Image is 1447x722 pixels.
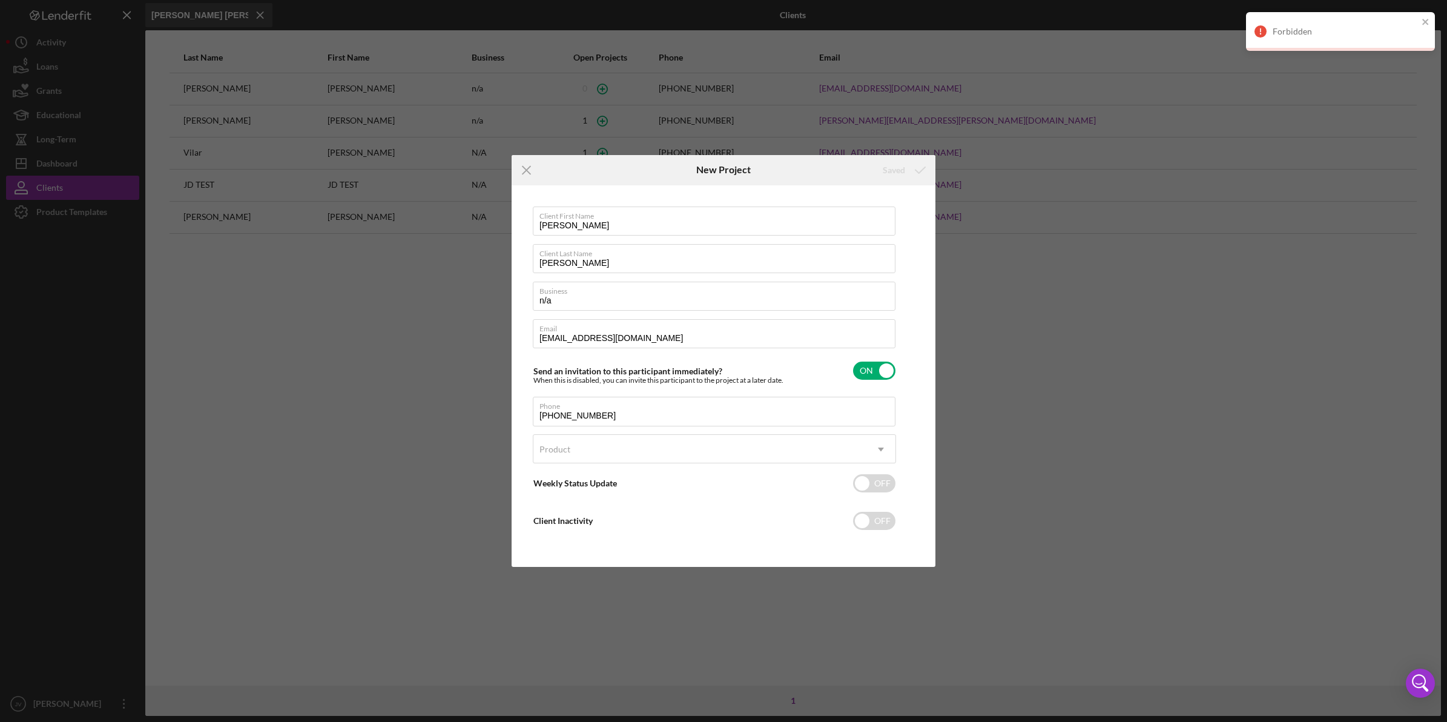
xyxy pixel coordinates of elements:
[1422,17,1430,28] button: close
[871,158,935,182] button: Saved
[539,397,895,411] label: Phone
[539,445,570,454] div: Product
[539,245,895,258] label: Client Last Name
[533,515,593,526] label: Client Inactivity
[539,207,895,220] label: Client First Name
[539,282,895,296] label: Business
[539,320,895,333] label: Email
[533,376,783,385] div: When this is disabled, you can invite this participant to the project at a later date.
[1273,27,1418,36] div: Forbidden
[533,366,722,376] label: Send an invitation to this participant immediately?
[533,478,617,488] label: Weekly Status Update
[696,164,751,175] h6: New Project
[883,158,905,182] div: Saved
[1406,669,1435,698] div: Open Intercom Messenger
